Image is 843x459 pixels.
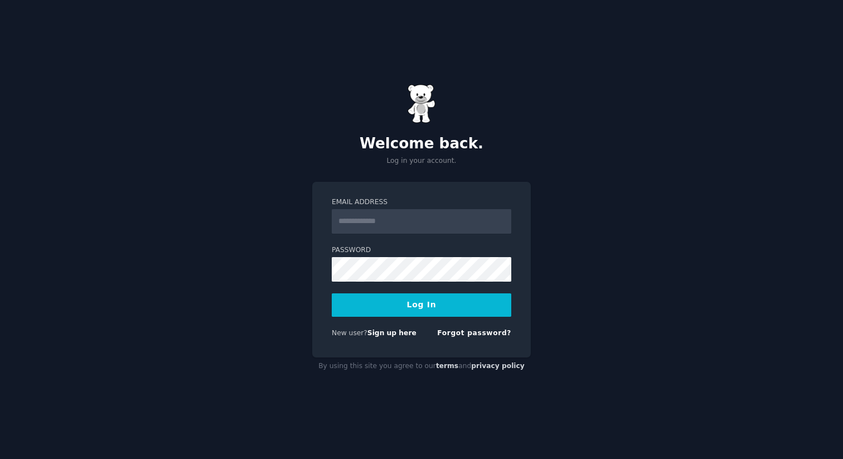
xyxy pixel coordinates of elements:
a: terms [436,362,458,370]
a: Forgot password? [437,329,511,337]
div: By using this site you agree to our and [312,357,531,375]
label: Email Address [332,197,511,207]
h2: Welcome back. [312,135,531,153]
button: Log In [332,293,511,317]
label: Password [332,245,511,255]
a: Sign up here [367,329,416,337]
img: Gummy Bear [408,84,435,123]
a: privacy policy [471,362,525,370]
span: New user? [332,329,367,337]
p: Log in your account. [312,156,531,166]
